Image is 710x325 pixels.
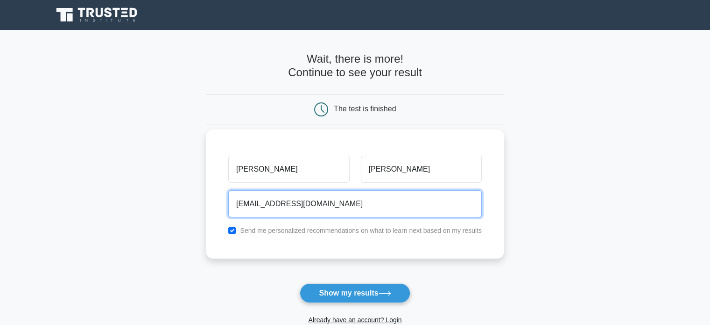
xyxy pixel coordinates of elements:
label: Send me personalized recommendations on what to learn next based on my results [240,227,482,234]
input: First name [228,156,349,183]
button: Show my results [300,283,410,303]
h4: Wait, there is more! Continue to see your result [206,52,504,79]
input: Last name [361,156,482,183]
div: The test is finished [334,105,396,113]
a: Already have an account? Login [308,316,401,324]
input: Email [228,190,482,217]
